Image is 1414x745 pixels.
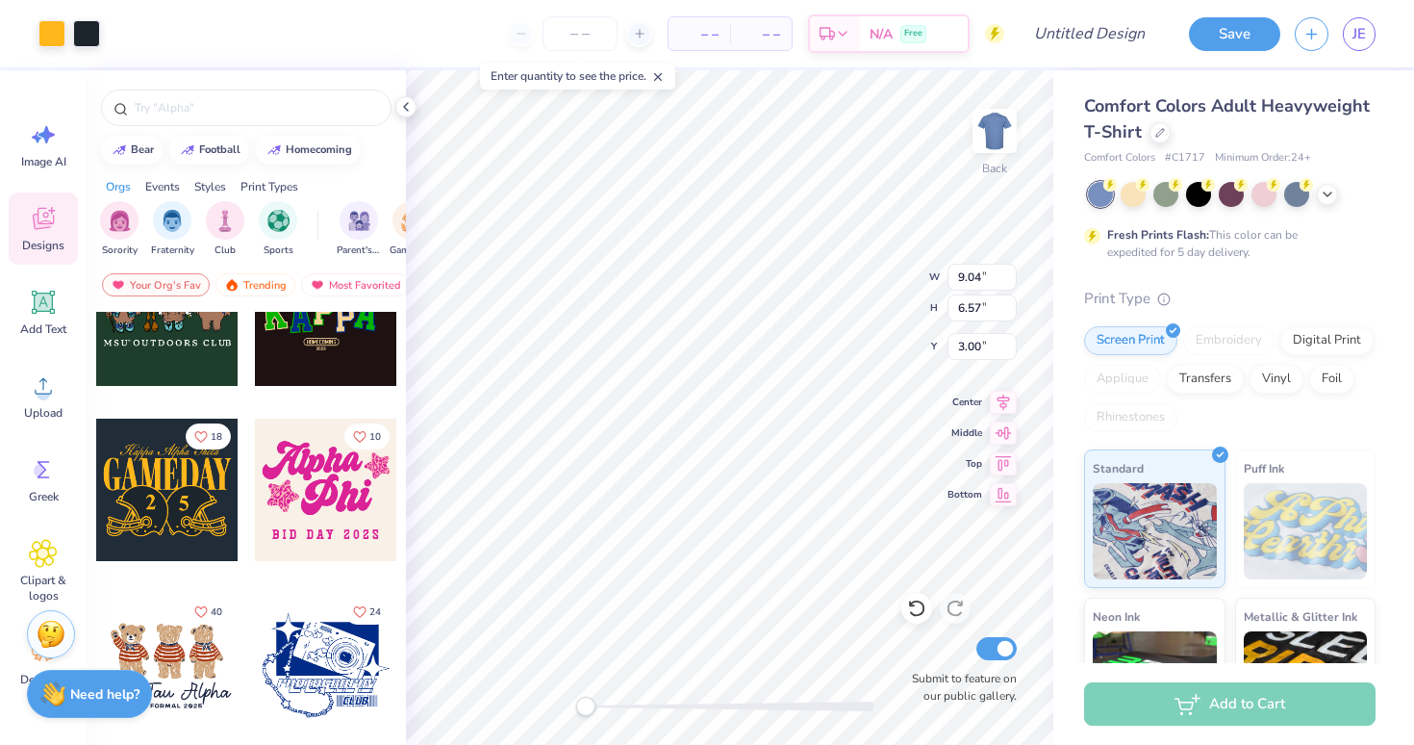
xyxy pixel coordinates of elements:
div: Applique [1084,365,1161,394]
span: Neon Ink [1093,606,1140,627]
div: Foil [1309,365,1354,394]
button: filter button [151,201,194,258]
div: Styles [194,178,226,195]
span: # C1717 [1165,150,1205,167]
div: Trending [215,273,295,296]
img: Puff Ink [1244,483,1368,579]
span: – – [742,24,780,44]
div: Digital Print [1280,326,1374,355]
img: Back [975,112,1014,150]
button: Save [1189,17,1280,51]
span: 40 [211,607,222,617]
span: Bottom [947,487,982,502]
span: Game Day [390,244,434,258]
div: Enter quantity to see the price. [480,63,675,90]
div: Your Org's Fav [102,273,210,296]
img: Fraternity Image [162,210,183,232]
button: filter button [206,201,244,258]
span: Metallic & Glitter Ink [1244,606,1357,627]
div: Transfers [1167,365,1244,394]
label: Submit to feature on our public gallery. [901,670,1017,705]
div: homecoming [286,144,352,155]
img: Game Day Image [401,210,423,232]
div: filter for Sorority [100,201,139,258]
button: Like [186,424,231,450]
div: football [199,144,240,155]
span: Upload [24,405,63,421]
span: Image AI [21,154,66,169]
span: Fraternity [151,244,194,258]
div: filter for Sports [259,201,297,258]
span: Parent's Weekend [337,244,381,258]
img: Metallic & Glitter Ink [1244,631,1368,728]
img: most_fav.gif [310,278,325,292]
div: Print Types [240,178,298,195]
input: – – [543,16,618,51]
button: football [169,136,249,165]
span: Sorority [102,244,138,258]
span: Clipart & logos [12,573,75,604]
button: homecoming [256,136,361,165]
span: 10 [369,432,381,442]
div: filter for Parent's Weekend [337,201,381,258]
span: Decorate [20,672,66,687]
span: Add Text [20,321,66,337]
strong: Fresh Prints Flash: [1107,227,1209,243]
span: Middle [947,425,982,441]
div: Embroidery [1183,326,1275,355]
div: Most Favorited [301,273,410,296]
div: Events [145,178,180,195]
span: Comfort Colors [1084,150,1155,167]
div: Orgs [106,178,131,195]
img: trend_line.gif [266,144,282,156]
span: Greek [29,489,59,504]
div: Back [982,160,1007,177]
button: filter button [100,201,139,258]
img: Parent's Weekend Image [348,210,370,232]
button: Like [344,424,390,450]
span: 24 [369,607,381,617]
div: Accessibility label [576,697,595,716]
img: trending.gif [224,278,240,292]
input: Untitled Design [1019,14,1160,53]
img: trend_line.gif [112,144,127,156]
span: JE [1352,23,1366,45]
a: JE [1343,17,1376,51]
span: Minimum Order: 24 + [1215,150,1311,167]
button: Like [344,599,390,625]
div: bear [131,144,154,155]
span: N/A [870,24,893,44]
strong: Need help? [70,685,139,704]
span: Center [947,395,982,410]
div: Vinyl [1250,365,1303,394]
img: Neon Ink [1093,631,1217,728]
div: filter for Club [206,201,244,258]
span: Club [215,244,236,258]
div: Print Type [1084,288,1376,310]
div: filter for Fraternity [151,201,194,258]
input: Try "Alpha" [133,98,379,117]
div: This color can be expedited for 5 day delivery. [1107,226,1344,261]
span: Standard [1093,458,1144,478]
span: Designs [22,238,64,253]
button: filter button [259,201,297,258]
div: Rhinestones [1084,403,1177,432]
img: Sorority Image [109,210,131,232]
img: Sports Image [267,210,290,232]
img: Club Image [215,210,236,232]
span: 18 [211,432,222,442]
span: Puff Ink [1244,458,1284,478]
div: filter for Game Day [390,201,434,258]
span: Top [947,456,982,472]
button: filter button [337,201,381,258]
img: trend_line.gif [180,144,195,156]
span: Free [904,27,922,40]
span: Sports [264,244,293,258]
button: bear [101,136,163,165]
div: Screen Print [1084,326,1177,355]
span: Comfort Colors Adult Heavyweight T-Shirt [1084,94,1370,143]
img: most_fav.gif [111,278,126,292]
img: Standard [1093,483,1217,579]
span: – – [680,24,719,44]
button: Like [186,599,231,625]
